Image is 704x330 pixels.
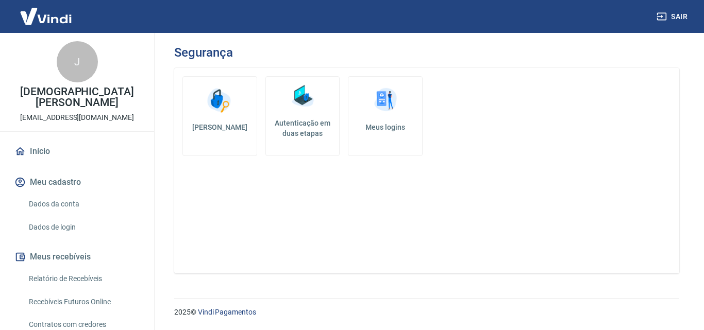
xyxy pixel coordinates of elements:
a: [PERSON_NAME] [182,76,257,156]
a: Autenticação em duas etapas [265,76,340,156]
img: Meus logins [370,85,401,116]
button: Sair [655,7,692,26]
h5: [PERSON_NAME] [191,122,248,132]
img: Vindi [12,1,79,32]
p: [DEMOGRAPHIC_DATA] [PERSON_NAME] [8,86,146,108]
h5: Meus logins [357,122,414,132]
a: Início [12,140,142,163]
h3: Segurança [174,45,232,60]
button: Meus recebíveis [12,246,142,268]
img: Autenticação em duas etapas [287,81,318,112]
a: Recebíveis Futuros Online [25,291,142,312]
a: Relatório de Recebíveis [25,268,142,289]
a: Meus logins [348,76,423,156]
button: Meu cadastro [12,171,142,194]
a: Dados da conta [25,194,142,215]
p: [EMAIL_ADDRESS][DOMAIN_NAME] [20,112,134,123]
img: Alterar senha [204,85,235,116]
h5: Autenticação em duas etapas [270,118,336,138]
a: Dados de login [25,217,142,238]
a: Vindi Pagamentos [198,308,256,316]
div: J [57,41,98,82]
p: 2025 © [174,307,679,318]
